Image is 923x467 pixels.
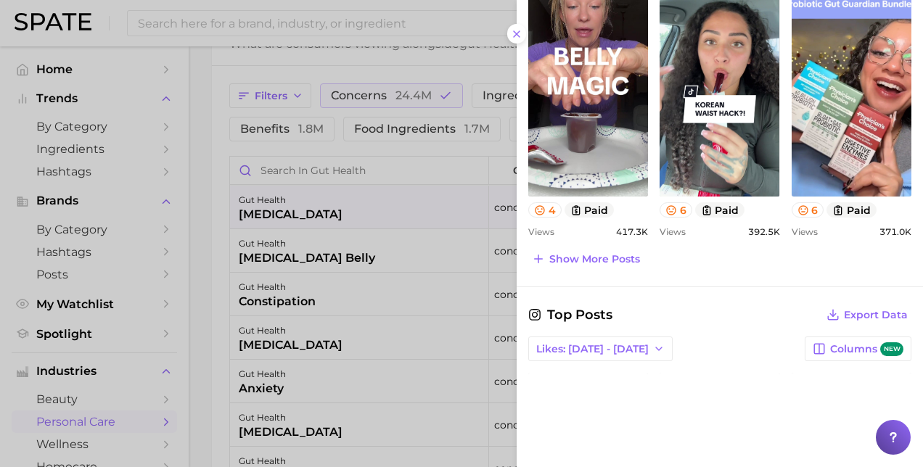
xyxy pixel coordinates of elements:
[880,342,903,356] span: new
[823,305,911,325] button: Export Data
[748,226,780,237] span: 392.5k
[528,336,673,361] button: Likes: [DATE] - [DATE]
[792,226,818,237] span: Views
[616,226,648,237] span: 417.3k
[826,202,877,218] button: paid
[565,202,615,218] button: paid
[549,253,640,265] span: Show more posts
[879,226,911,237] span: 371.0k
[844,309,908,321] span: Export Data
[528,305,612,325] span: Top Posts
[830,342,903,356] span: Columns
[792,202,824,218] button: 6
[660,226,686,237] span: Views
[528,249,644,269] button: Show more posts
[695,202,745,218] button: paid
[660,202,692,218] button: 6
[528,226,554,237] span: Views
[536,343,649,355] span: Likes: [DATE] - [DATE]
[528,202,562,218] button: 4
[805,336,911,361] button: Columnsnew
